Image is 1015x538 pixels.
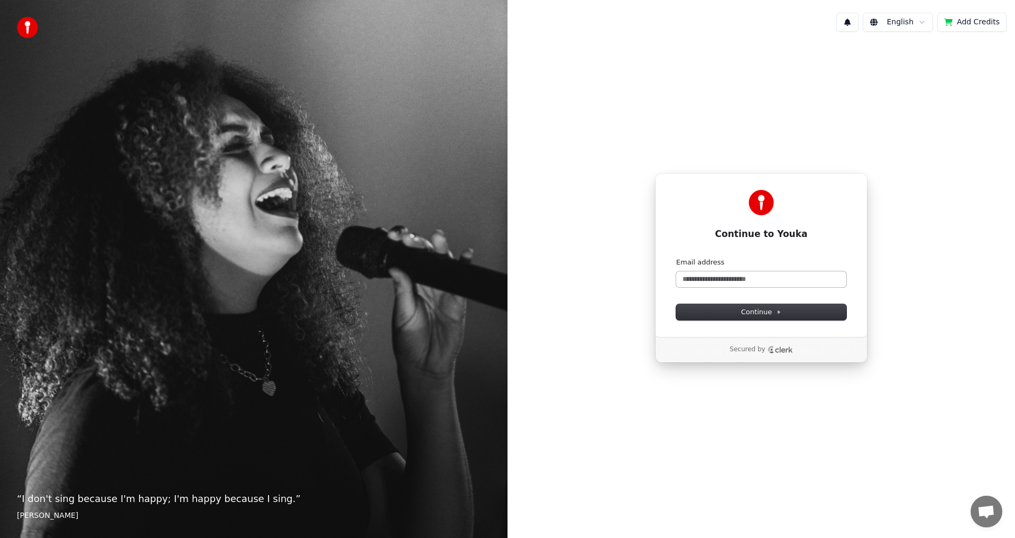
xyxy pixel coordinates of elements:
p: Secured by [730,345,765,354]
button: Add Credits [937,13,1007,32]
h1: Continue to Youka [676,228,846,241]
button: Continue [676,304,846,320]
img: youka [17,17,38,38]
span: Continue [741,307,781,317]
label: Email address [676,258,724,267]
a: פתח צ'אט [971,496,1002,527]
p: “ I don't sing because I'm happy; I'm happy because I sing. ” [17,491,491,506]
footer: [PERSON_NAME] [17,510,491,521]
img: Youka [749,190,774,215]
a: Clerk logo [768,346,793,353]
